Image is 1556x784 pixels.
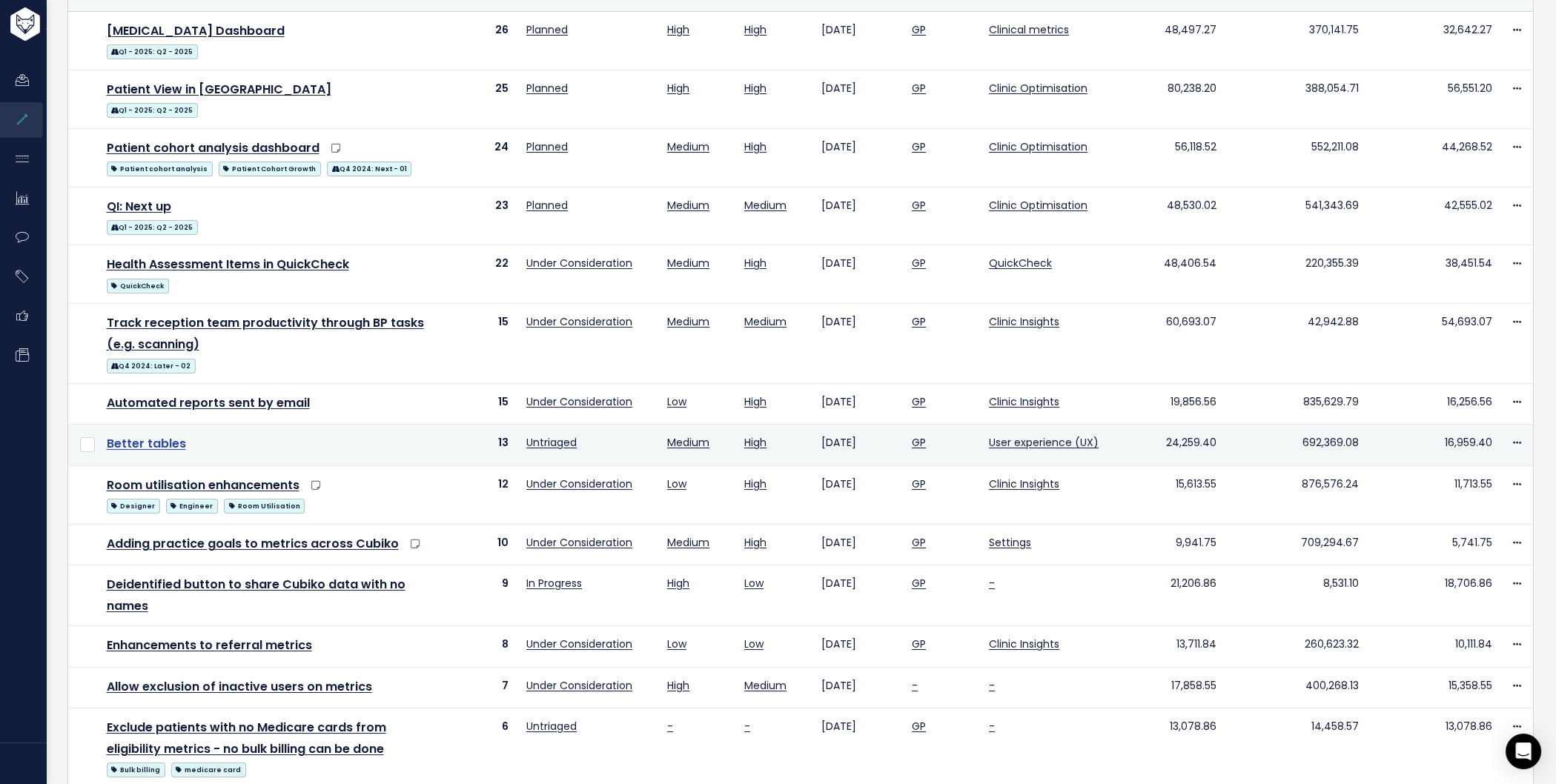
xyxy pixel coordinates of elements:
td: [DATE] [812,626,903,667]
a: Q4 2024: Next - 01 [327,159,411,177]
a: Under Consideration [526,637,632,651]
a: Patient cohort analysis dashboard [107,139,320,156]
a: Low [667,637,686,651]
a: medicare card [171,760,246,778]
td: 835,629.79 [1225,384,1368,425]
a: Bulk billing [107,760,165,778]
a: Deidentified button to share Cubiko data with no names [107,576,405,614]
span: Q1 - 2025: Q2 - 2025 [107,220,198,235]
a: - [912,678,918,693]
a: High [667,576,689,591]
a: GP [912,435,926,450]
td: 400,268.13 [1225,667,1368,708]
td: 8,531.10 [1225,565,1368,626]
td: 44,268.52 [1368,128,1501,187]
td: 25 [437,70,517,128]
a: Planned [526,81,568,96]
a: Clinic Insights [989,476,1059,491]
a: Enhancements to referral metrics [107,637,312,654]
a: Under Consideration [526,678,632,693]
a: High [744,435,767,450]
a: - [989,719,995,734]
td: 42,555.02 [1368,187,1501,245]
td: 11,713.55 [1368,465,1501,524]
a: Medium [744,314,787,329]
a: Clinic Optimisation [989,139,1087,154]
td: [DATE] [812,187,903,245]
a: Low [744,637,764,651]
a: Exclude patients with no Medicare cards from eligibility metrics - no bulk billing can be done [107,719,386,757]
a: Medium [667,535,709,550]
td: 260,623.32 [1225,626,1368,667]
td: 32,642.27 [1368,11,1501,70]
td: 17,858.55 [1125,667,1225,708]
td: [DATE] [812,128,903,187]
a: Designer [107,496,160,514]
td: 60,693.07 [1125,304,1225,384]
a: GP [912,81,926,96]
a: Room Utilisation [224,496,305,514]
td: 56,118.52 [1125,128,1225,187]
a: Clinic Optimisation [989,198,1087,213]
td: 692,369.08 [1225,425,1368,465]
span: Patient Cohort Growth [219,162,321,176]
a: Medium [744,678,787,693]
a: High [667,678,689,693]
a: GP [912,314,926,329]
a: Engineer [166,496,218,514]
td: 26 [437,11,517,70]
td: 10,111.84 [1368,626,1501,667]
a: High [744,394,767,409]
a: GP [912,476,926,491]
td: 13,711.84 [1125,626,1225,667]
td: [DATE] [812,11,903,70]
td: [DATE] [812,565,903,626]
td: [DATE] [812,465,903,524]
a: [MEDICAL_DATA] Dashboard [107,22,285,39]
a: High [744,139,767,154]
a: GP [912,576,926,591]
a: Under Consideration [526,256,632,270]
td: [DATE] [812,384,903,425]
td: [DATE] [812,304,903,384]
a: In Progress [526,576,582,591]
a: Patient View in [GEOGRAPHIC_DATA] [107,81,331,98]
a: - [989,576,995,591]
a: Track reception team productivity through BP tasks (e.g. scanning) [107,314,424,353]
a: Medium [667,256,709,270]
span: Engineer [166,499,218,514]
a: Better tables [107,435,186,452]
a: Q1 - 2025: Q2 - 2025 [107,217,198,236]
a: High [667,81,689,96]
a: Under Consideration [526,394,632,409]
span: Q4 2024: Later - 02 [107,359,196,373]
a: Medium [667,139,709,154]
a: Planned [526,198,568,213]
a: - [667,719,673,734]
a: GP [912,139,926,154]
span: medicare card [171,763,246,777]
td: 10 [437,524,517,565]
td: 15,613.55 [1125,465,1225,524]
td: [DATE] [812,245,903,304]
a: User experience (UX) [989,435,1099,450]
a: Patient Cohort Growth [219,159,321,177]
a: Allow exclusion of inactive users on metrics [107,678,372,695]
td: [DATE] [812,524,903,565]
td: 18,706.86 [1368,565,1501,626]
a: Q1 - 2025: Q2 - 2025 [107,100,198,119]
a: Health Assessment Items in QuickCheck [107,256,349,273]
td: 876,576.24 [1225,465,1368,524]
a: Under Consideration [526,314,632,329]
td: 8 [437,626,517,667]
td: 42,942.88 [1225,304,1368,384]
td: 24 [437,128,517,187]
a: High [667,22,689,37]
div: Open Intercom Messenger [1506,734,1541,769]
td: 9,941.75 [1125,524,1225,565]
a: GP [912,22,926,37]
td: 15,358.55 [1368,667,1501,708]
td: 15 [437,304,517,384]
a: High [744,476,767,491]
td: 388,054.71 [1225,70,1368,128]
